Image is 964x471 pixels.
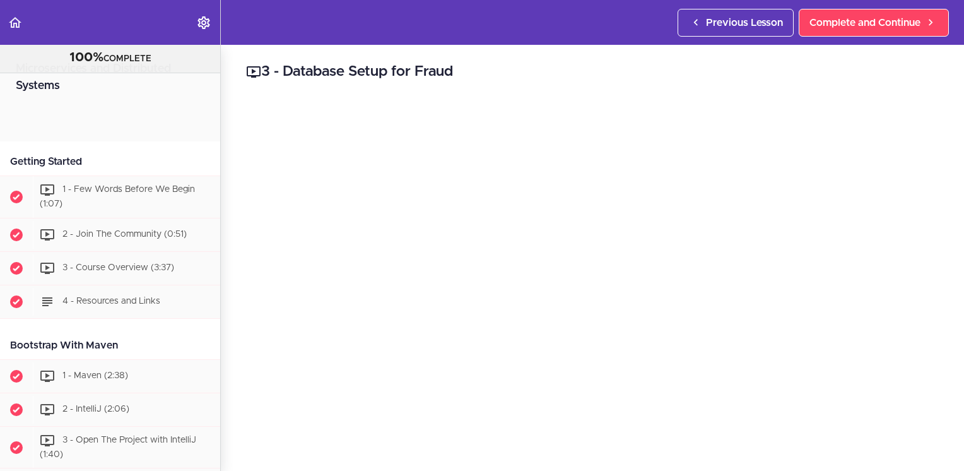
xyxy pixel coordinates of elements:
span: 1 - Few Words Before We Begin (1:07) [40,185,195,208]
svg: Back to course curriculum [8,15,23,30]
span: 4 - Resources and Links [62,297,160,306]
span: 3 - Open The Project with IntelliJ (1:40) [40,436,196,459]
h2: 3 - Database Setup for Fraud [246,61,939,83]
svg: Settings Menu [196,15,211,30]
span: 2 - IntelliJ (2:06) [62,405,129,414]
span: 3 - Course Overview (3:37) [62,263,174,272]
a: Complete and Continue [799,9,949,37]
span: 1 - Maven (2:38) [62,371,128,380]
span: 100% [69,51,103,64]
span: Complete and Continue [809,15,920,30]
span: 2 - Join The Community (0:51) [62,230,187,239]
div: COMPLETE [16,50,204,66]
span: Previous Lesson [706,15,783,30]
a: Previous Lesson [678,9,794,37]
